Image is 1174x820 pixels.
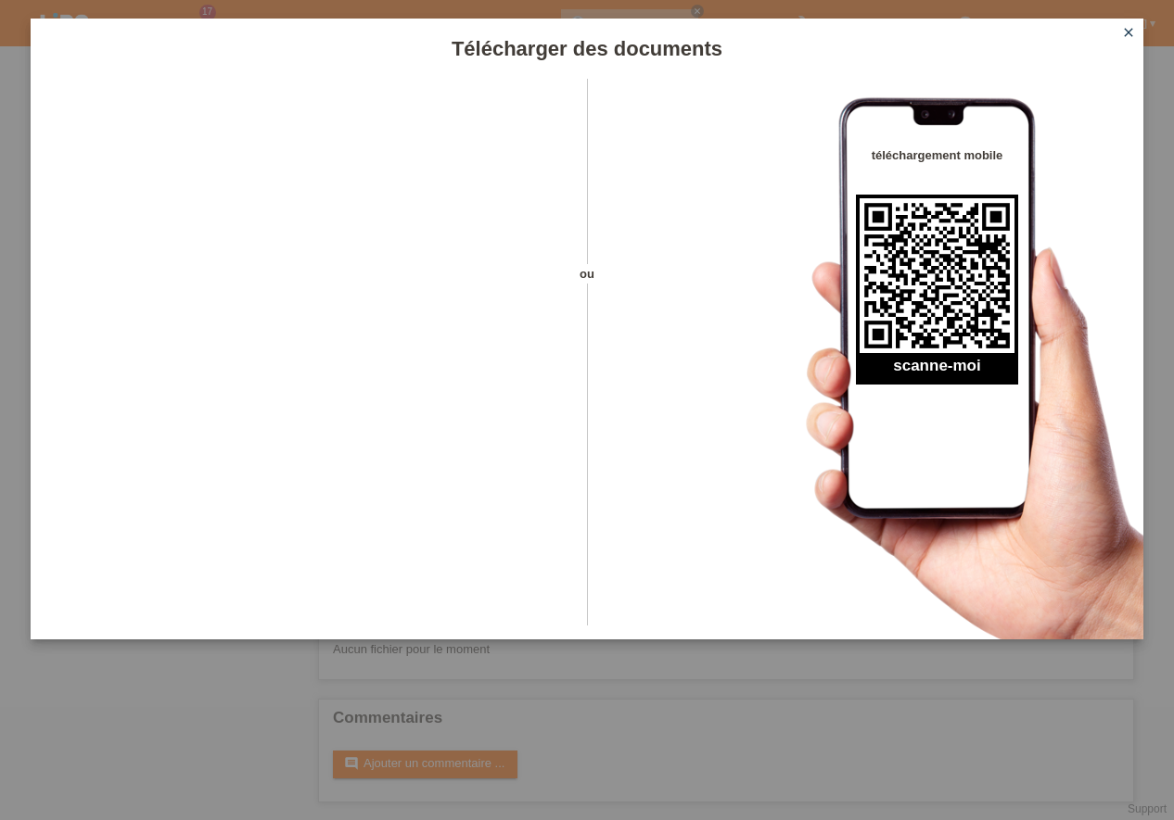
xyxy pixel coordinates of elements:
i: close [1121,25,1136,40]
a: close [1117,23,1141,44]
h4: téléchargement mobile [856,148,1018,162]
span: ou [555,264,619,284]
h1: Télécharger des documents [31,37,1143,60]
h2: scanne-moi [856,357,1018,385]
iframe: Upload [58,125,555,588]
